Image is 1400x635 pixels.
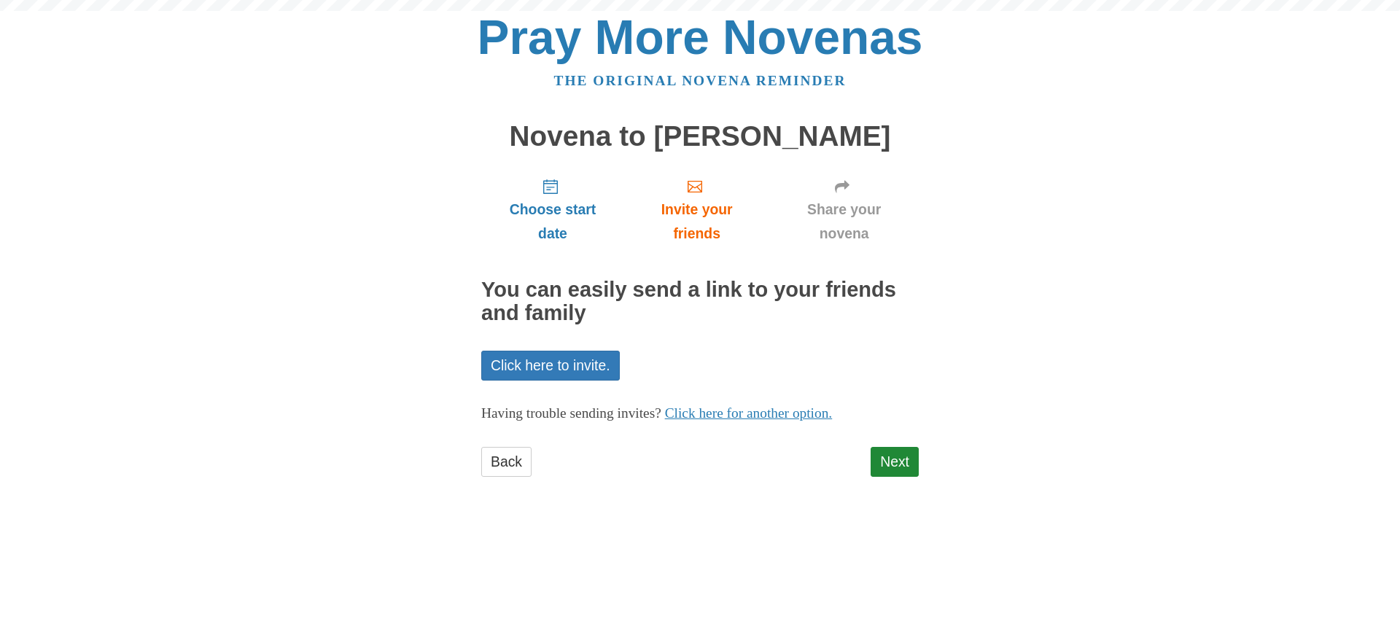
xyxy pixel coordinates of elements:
a: Next [871,447,919,477]
h2: You can easily send a link to your friends and family [481,278,919,325]
a: Pray More Novenas [478,10,923,64]
a: The original novena reminder [554,73,847,88]
a: Share your novena [769,166,919,253]
span: Choose start date [496,198,610,246]
a: Back [481,447,532,477]
span: Having trouble sending invites? [481,405,661,421]
a: Invite your friends [624,166,769,253]
a: Click here for another option. [665,405,833,421]
span: Share your novena [784,198,904,246]
a: Click here to invite. [481,351,620,381]
a: Choose start date [481,166,624,253]
span: Invite your friends [639,198,755,246]
h1: Novena to [PERSON_NAME] [481,121,919,152]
